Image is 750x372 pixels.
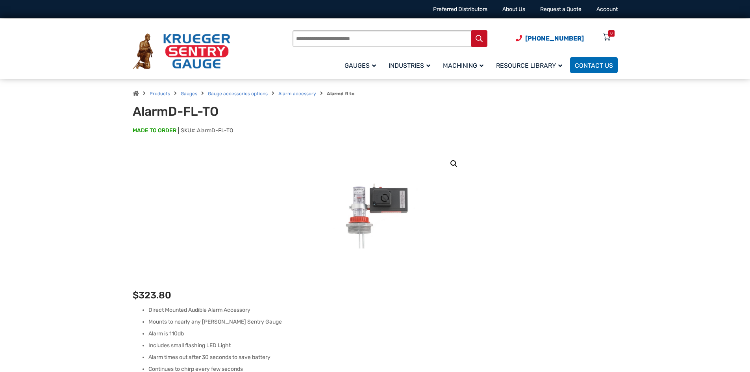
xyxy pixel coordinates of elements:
[575,62,613,69] span: Contact Us
[384,56,438,74] a: Industries
[133,104,327,119] h1: AlarmD-FL-TO
[491,56,570,74] a: Resource Library
[148,353,618,361] li: Alarm times out after 30 seconds to save battery
[433,6,487,13] a: Preferred Distributors
[516,33,584,43] a: Phone Number (920) 434-8860
[525,35,584,42] span: [PHONE_NUMBER]
[150,91,170,96] a: Products
[610,30,613,37] div: 0
[340,56,384,74] a: Gauges
[133,127,176,135] span: MADE TO ORDER
[148,342,618,350] li: Includes small flashing LED Light
[178,127,233,134] span: SKU#:
[316,150,434,268] img: AlarmD-FL-TO
[327,91,354,96] strong: Alarmd fl to
[389,62,430,69] span: Industries
[443,62,483,69] span: Machining
[438,56,491,74] a: Machining
[502,6,525,13] a: About Us
[540,6,581,13] a: Request a Quote
[148,318,618,326] li: Mounts to nearly any [PERSON_NAME] Sentry Gauge
[278,91,316,96] a: Alarm accessory
[208,91,268,96] a: Gauge accessories options
[148,330,618,338] li: Alarm is 110db
[496,62,562,69] span: Resource Library
[596,6,618,13] a: Account
[344,62,376,69] span: Gauges
[197,127,233,134] span: AlarmD-FL-TO
[133,33,230,70] img: Krueger Sentry Gauge
[447,157,461,171] a: View full-screen image gallery
[570,57,618,73] a: Contact Us
[133,290,139,301] span: $
[133,290,171,301] bdi: 323.80
[181,91,197,96] a: Gauges
[148,306,618,314] li: Direct Mounted Audible Alarm Accessory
